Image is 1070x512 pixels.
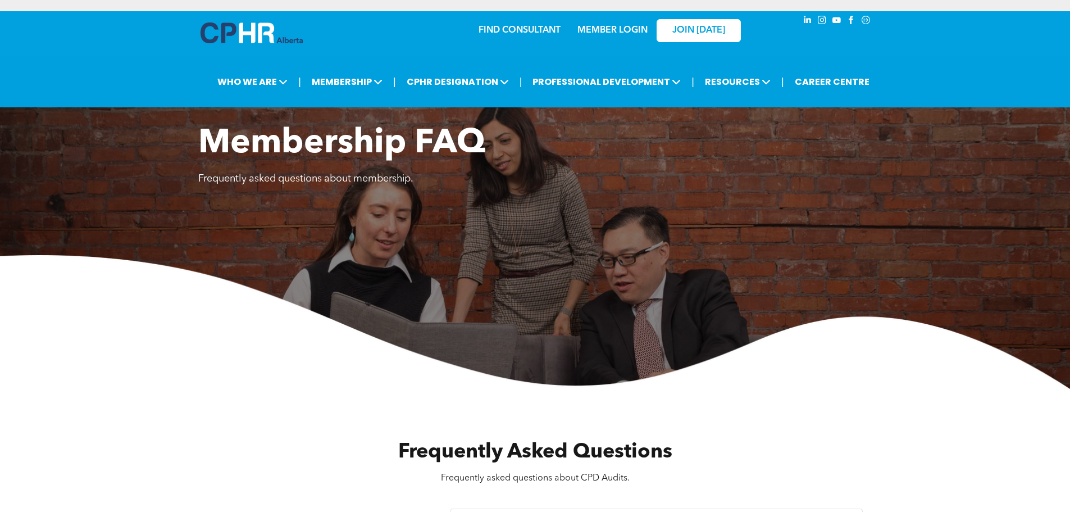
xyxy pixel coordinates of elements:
[393,70,396,93] li: |
[403,71,512,92] span: CPHR DESIGNATION
[691,70,694,93] li: |
[479,26,561,35] a: FIND CONSULTANT
[198,127,485,161] span: Membership FAQ
[298,70,301,93] li: |
[831,14,843,29] a: youtube
[529,71,684,92] span: PROFESSIONAL DEVELOPMENT
[201,22,303,43] img: A blue and white logo for cp alberta
[845,14,858,29] a: facebook
[860,14,872,29] a: Social network
[308,71,386,92] span: MEMBERSHIP
[672,25,725,36] span: JOIN [DATE]
[398,442,672,463] span: Frequently Asked Questions
[816,14,828,29] a: instagram
[520,70,522,93] li: |
[657,19,741,42] a: JOIN [DATE]
[791,71,873,92] a: CAREER CENTRE
[702,71,774,92] span: RESOURCES
[781,70,784,93] li: |
[214,71,291,92] span: WHO WE ARE
[802,14,814,29] a: linkedin
[577,26,648,35] a: MEMBER LOGIN
[441,474,630,483] span: Frequently asked questions about CPD Audits.
[198,174,413,184] span: Frequently asked questions about membership.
